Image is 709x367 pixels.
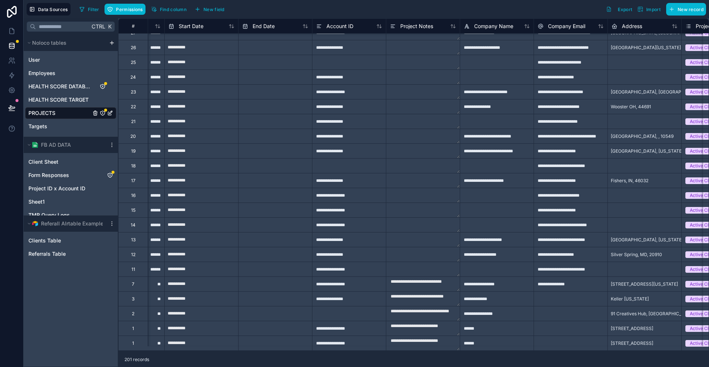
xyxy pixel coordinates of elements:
span: [STREET_ADDRESS] [611,326,653,332]
span: Silver Spring, MD, 20910 [611,252,662,258]
span: K [107,24,112,29]
div: 19 [131,148,136,154]
span: Permissions [116,7,143,12]
span: Filter [88,7,99,12]
span: Account ID [326,23,353,30]
span: [GEOGRAPHIC_DATA], , 10549 [611,133,674,139]
button: Filter [76,4,102,15]
span: New field [203,7,225,12]
div: 16 [131,193,136,198]
button: New record [666,3,706,16]
span: Keller [US_STATE] [611,296,649,302]
div: 14 [131,222,136,228]
div: 2 [132,311,134,317]
a: Permissions [105,4,148,15]
button: Data Sources [27,3,71,16]
span: 201 records [124,357,149,363]
span: New record [678,7,703,12]
span: End Date [253,23,275,30]
span: Fishers, IN, 46032 [611,178,648,184]
span: Import [646,7,661,12]
div: # [124,23,142,29]
span: Project Notes [400,23,433,30]
div: 12 [131,252,136,258]
div: 15 [131,207,136,213]
a: New record [663,3,706,16]
div: 23 [131,89,136,95]
div: 7 [132,281,134,287]
span: Ctrl [91,22,106,31]
button: Import [635,3,663,16]
div: 25 [131,60,136,65]
div: 22 [131,104,136,110]
div: 1 [132,326,134,332]
span: [GEOGRAPHIC_DATA][US_STATE] [611,45,681,51]
span: Find column [160,7,186,12]
span: Address [622,23,642,30]
span: [STREET_ADDRESS] [611,340,653,346]
span: Start Date [179,23,203,30]
div: 3 [132,296,134,302]
button: Find column [148,4,189,15]
div: 18 [131,163,136,169]
div: 20 [130,133,136,139]
span: [STREET_ADDRESS][US_STATE] [611,281,678,287]
button: New field [192,4,227,15]
div: 11 [131,266,135,272]
div: 17 [131,178,136,184]
div: 1 [132,340,134,346]
div: 21 [131,119,136,125]
button: Permissions [105,4,145,15]
div: 13 [131,237,136,243]
span: [GEOGRAPHIC_DATA], [US_STATE] , 98563 [611,148,699,154]
div: 24 [130,74,136,80]
span: Data Sources [38,7,68,12]
span: Company Email [548,23,585,30]
span: Export [618,7,632,12]
div: 26 [131,45,136,51]
span: Company Name [474,23,513,30]
span: Wooster OH, 44691 [611,104,651,110]
button: Export [603,3,635,16]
